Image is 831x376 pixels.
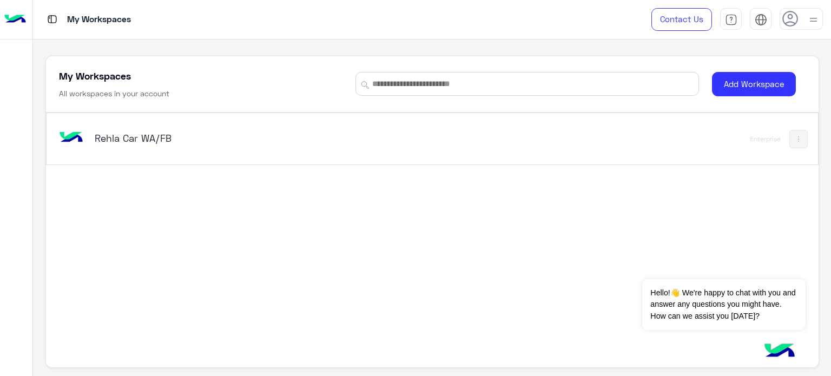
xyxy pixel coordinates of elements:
img: tab [45,12,59,26]
a: tab [720,8,742,31]
img: bot image [57,123,86,153]
h5: My Workspaces [59,69,131,82]
img: tab [725,14,737,26]
img: tab [755,14,767,26]
img: profile [807,13,820,27]
a: Contact Us [651,8,712,31]
img: Logo [4,8,26,31]
img: hulul-logo.png [761,333,799,371]
h6: All workspaces in your account [59,88,169,99]
p: My Workspaces [67,12,131,27]
div: Enterprise [750,135,781,143]
span: Hello!👋 We're happy to chat with you and answer any questions you might have. How can we assist y... [642,279,805,330]
h5: Rehla Car WA/FB [95,131,365,144]
button: Add Workspace [712,72,796,96]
